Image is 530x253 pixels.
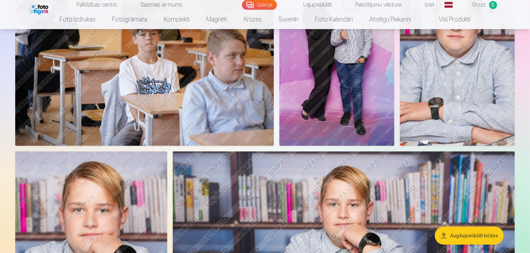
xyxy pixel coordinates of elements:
[155,10,198,29] a: Komplekti
[29,3,50,15] img: /fa1
[419,10,479,29] a: Visi produkti
[472,1,486,9] span: Grozs
[361,10,419,29] a: Atslēgu piekariņi
[307,10,361,29] a: Foto kalendāri
[270,10,307,29] a: Suvenīri
[489,1,497,9] span: 0
[235,10,270,29] a: Krūzes
[51,10,104,29] a: Foto izdrukas
[435,227,504,245] button: Augšupielādēt bildes
[104,10,155,29] a: Fotogrāmata
[198,10,235,29] a: Magnēti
